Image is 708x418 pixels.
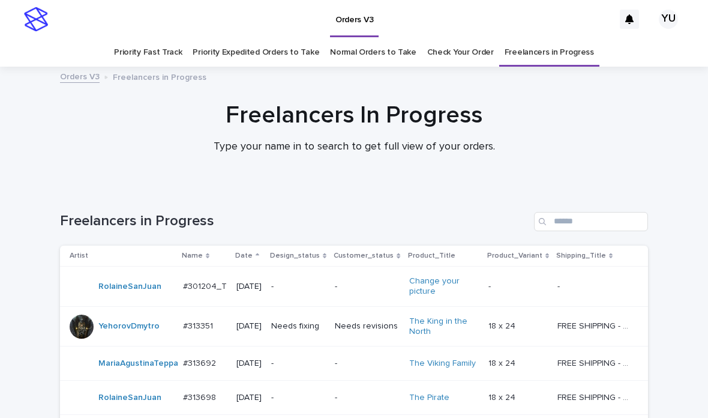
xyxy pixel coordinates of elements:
p: - [271,393,325,403]
p: - [557,279,562,292]
tr: RolaineSanJuan #313698#313698 [DATE]--The Pirate 18 x 2418 x 24 FREE SHIPPING - preview in 1-2 bu... [60,381,648,415]
p: #313351 [183,319,215,332]
p: FREE SHIPPING - preview in 1-2 business days, after your approval delivery will take 5-10 b.d. [557,319,631,332]
p: 18 x 24 [488,356,518,369]
tr: RolaineSanJuan #301204_T#301204_T [DATE]--Change your picture -- -- [60,267,648,307]
p: FREE SHIPPING - preview in 1-2 business days, after your approval delivery will take 5-10 b.d. [557,390,631,403]
a: YehorovDmytro [98,321,160,332]
a: Priority Fast Track [114,38,182,67]
p: - [271,359,325,369]
p: Needs fixing [271,321,325,332]
a: The Pirate [409,393,449,403]
a: MariaAgustinaTeppa [98,359,178,369]
p: - [335,393,399,403]
p: #313692 [183,356,218,369]
h1: Freelancers in Progress [60,213,529,230]
p: Design_status [270,249,320,262]
p: Date [235,249,253,262]
p: - [271,282,325,292]
h1: Freelancers In Progress [60,101,648,130]
a: Freelancers in Progress [505,38,594,67]
a: Orders V3 [60,69,100,83]
a: Check Your Order [427,38,494,67]
p: #313698 [183,390,218,403]
p: Type your name in to search to get full view of your orders. [114,141,594,154]
p: Shipping_Title [556,249,606,262]
p: [DATE] [236,359,262,369]
p: FREE SHIPPING - preview in 1-2 business days, after your approval delivery will take 5-10 b.d. [557,356,631,369]
div: YU [659,10,678,29]
p: Freelancers in Progress [113,70,206,83]
a: Change your picture [409,276,479,297]
p: 18 x 24 [488,319,518,332]
a: The Viking Family [409,359,476,369]
a: Priority Expedited Orders to Take [193,38,319,67]
p: [DATE] [236,393,262,403]
p: Artist [70,249,88,262]
p: [DATE] [236,321,262,332]
p: - [335,282,399,292]
input: Search [534,212,648,231]
a: The King in the North [409,317,479,337]
p: - [488,279,493,292]
p: [DATE] [236,282,262,292]
img: stacker-logo-s-only.png [24,7,48,31]
a: RolaineSanJuan [98,282,161,292]
p: Name [182,249,203,262]
p: Product_Variant [487,249,542,262]
p: #301204_T [183,279,229,292]
p: Needs revisions [335,321,399,332]
p: Customer_status [334,249,394,262]
tr: MariaAgustinaTeppa #313692#313692 [DATE]--The Viking Family 18 x 2418 x 24 FREE SHIPPING - previe... [60,347,648,381]
a: RolaineSanJuan [98,393,161,403]
p: - [335,359,399,369]
p: Product_Title [408,249,455,262]
tr: YehorovDmytro #313351#313351 [DATE]Needs fixingNeeds revisionsThe King in the North 18 x 2418 x 2... [60,306,648,347]
a: Normal Orders to Take [330,38,416,67]
p: 18 x 24 [488,390,518,403]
